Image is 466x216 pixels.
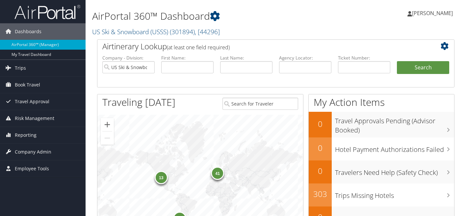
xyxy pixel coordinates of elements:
[92,9,337,23] h1: AirPortal 360™ Dashboard
[154,171,168,184] div: 13
[15,60,26,76] span: Trips
[15,127,37,143] span: Reporting
[309,165,332,177] h2: 0
[15,144,51,160] span: Company Admin
[102,41,420,52] h2: Airtinerary Lookup
[14,4,80,20] img: airportal-logo.png
[279,55,331,61] label: Agency Locator:
[161,55,214,61] label: First Name:
[101,118,114,131] button: Zoom in
[335,142,454,154] h3: Hotel Payment Authorizations Failed
[309,142,332,154] h2: 0
[222,98,298,110] input: Search for Traveler
[211,167,224,180] div: 41
[102,95,175,109] h1: Traveling [DATE]
[309,95,454,109] h1: My Action Items
[15,160,49,177] span: Employee Tools
[309,183,454,206] a: 303Trips Missing Hotels
[101,132,114,145] button: Zoom out
[407,3,459,23] a: [PERSON_NAME]
[102,55,155,61] label: Company - Division:
[338,55,390,61] label: Ticket Number:
[309,137,454,160] a: 0Hotel Payment Authorizations Failed
[15,110,54,127] span: Risk Management
[15,23,41,40] span: Dashboards
[309,188,332,200] h2: 303
[92,27,220,36] a: US Ski & Snowboard (USSS)
[15,93,49,110] span: Travel Approval
[412,10,453,17] span: [PERSON_NAME]
[15,77,40,93] span: Book Travel
[335,165,454,177] h3: Travelers Need Help (Safety Check)
[309,160,454,183] a: 0Travelers Need Help (Safety Check)
[397,61,449,74] button: Search
[309,118,332,130] h2: 0
[195,27,220,36] span: , [ 44296 ]
[167,44,230,51] span: (at least one field required)
[335,188,454,200] h3: Trips Missing Hotels
[220,55,272,61] label: Last Name:
[309,112,454,137] a: 0Travel Approvals Pending (Advisor Booked)
[335,113,454,135] h3: Travel Approvals Pending (Advisor Booked)
[170,27,195,36] span: ( 301894 )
